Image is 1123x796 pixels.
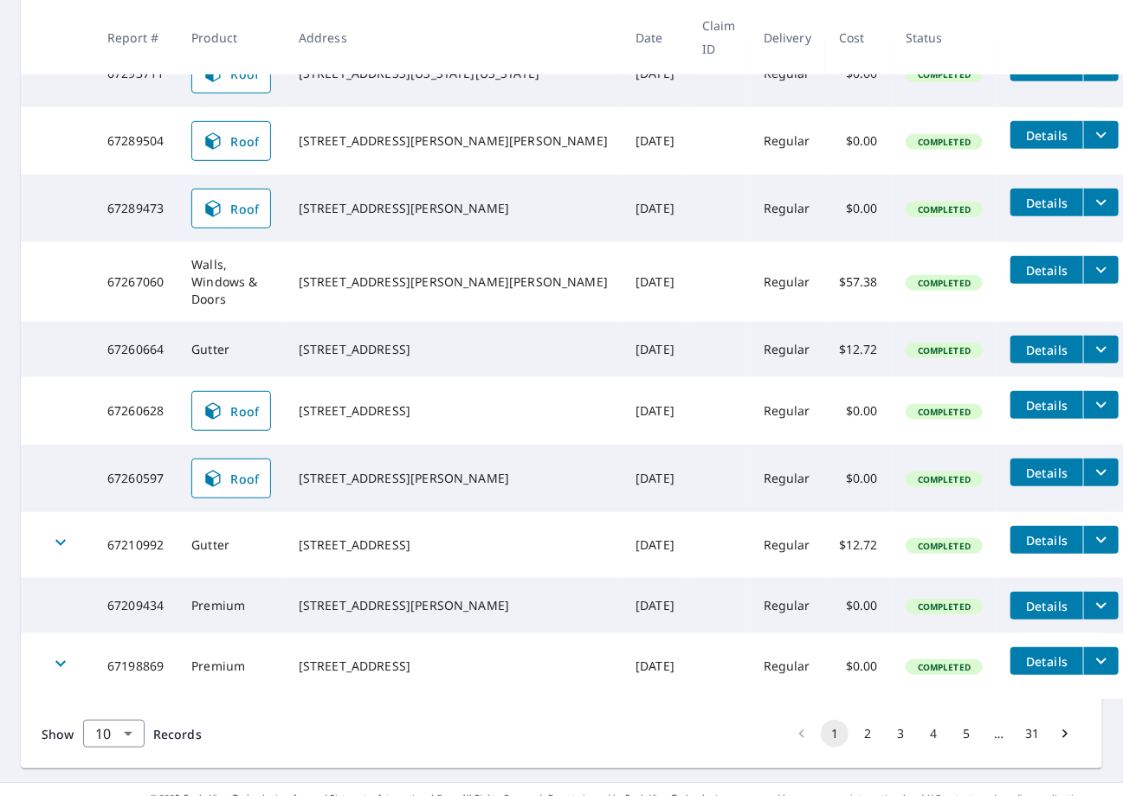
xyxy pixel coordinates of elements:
[622,633,688,699] td: [DATE]
[825,322,892,377] td: $12.72
[299,273,608,291] div: [STREET_ADDRESS][PERSON_NAME][PERSON_NAME]
[1021,262,1073,279] span: Details
[94,512,177,578] td: 67210992
[907,136,981,148] span: Completed
[177,633,285,699] td: Premium
[299,341,608,358] div: [STREET_ADDRESS]
[750,175,825,242] td: Regular
[1051,720,1079,748] button: Go to next page
[1010,459,1083,486] button: detailsBtn-67260597
[907,473,981,485] span: Completed
[1021,195,1073,211] span: Details
[785,720,1081,748] nav: pagination navigation
[1083,647,1119,675] button: filesDropdownBtn-67198869
[825,578,892,633] td: $0.00
[299,200,608,217] div: [STREET_ADDRESS][PERSON_NAME]
[825,633,892,699] td: $0.00
[1083,256,1119,284] button: filesDropdownBtn-67267060
[907,68,981,80] span: Completed
[750,445,825,512] td: Regular
[1083,592,1119,619] button: filesDropdownBtn-67209434
[1083,391,1119,419] button: filesDropdownBtn-67260628
[622,445,688,512] td: [DATE]
[825,445,892,512] td: $0.00
[985,725,1013,742] div: …
[622,242,688,322] td: [DATE]
[622,377,688,445] td: [DATE]
[1021,465,1073,481] span: Details
[622,578,688,633] td: [DATE]
[1021,342,1073,358] span: Details
[299,536,608,554] div: [STREET_ADDRESS]
[1083,526,1119,554] button: filesDropdownBtn-67210992
[920,720,947,748] button: Go to page 4
[1010,189,1083,216] button: detailsBtn-67289473
[1021,532,1073,549] span: Details
[887,720,914,748] button: Go to page 3
[1018,720,1046,748] button: Go to page 31
[191,121,271,161] a: Roof
[825,107,892,175] td: $0.00
[1021,397,1073,414] span: Details
[1010,256,1083,284] button: detailsBtn-67267060
[1083,189,1119,216] button: filesDropdownBtn-67289473
[750,512,825,578] td: Regular
[177,322,285,377] td: Gutter
[907,540,981,552] span: Completed
[1083,336,1119,363] button: filesDropdownBtn-67260664
[203,198,260,219] span: Roof
[83,720,145,748] div: Show 10 records
[1021,653,1073,670] span: Details
[94,107,177,175] td: 67289504
[299,597,608,614] div: [STREET_ADDRESS][PERSON_NAME]
[952,720,980,748] button: Go to page 5
[177,242,285,322] td: Walls, Windows & Doors
[907,203,981,215] span: Completed
[191,459,271,498] a: Roof
[907,406,981,418] span: Completed
[750,377,825,445] td: Regular
[94,242,177,322] td: 67267060
[907,661,981,673] span: Completed
[1010,391,1083,419] button: detailsBtn-67260628
[191,391,271,431] a: Roof
[299,658,608,675] div: [STREET_ADDRESS]
[907,344,981,356] span: Completed
[203,468,260,489] span: Roof
[1010,592,1083,619] button: detailsBtn-67209434
[825,512,892,578] td: $12.72
[825,377,892,445] td: $0.00
[94,322,177,377] td: 67260664
[1010,647,1083,675] button: detailsBtn-67198869
[825,242,892,322] td: $57.38
[821,720,849,748] button: page 1
[907,277,981,289] span: Completed
[622,512,688,578] td: [DATE]
[299,132,608,150] div: [STREET_ADDRESS][PERSON_NAME][PERSON_NAME]
[1010,336,1083,363] button: detailsBtn-67260664
[203,401,260,421] span: Roof
[83,709,145,758] div: 10
[750,633,825,699] td: Regular
[750,322,825,377] td: Regular
[191,189,271,228] a: Roof
[1021,127,1073,144] span: Details
[1010,121,1083,149] button: detailsBtn-67289504
[622,175,688,242] td: [DATE]
[94,175,177,242] td: 67289473
[94,445,177,512] td: 67260597
[854,720,881,748] button: Go to page 2
[622,107,688,175] td: [DATE]
[907,600,981,613] span: Completed
[299,470,608,487] div: [STREET_ADDRESS][PERSON_NAME]
[299,402,608,420] div: [STREET_ADDRESS]
[94,578,177,633] td: 67209434
[42,726,74,742] span: Show
[94,377,177,445] td: 67260628
[94,633,177,699] td: 67198869
[177,512,285,578] td: Gutter
[203,131,260,151] span: Roof
[750,578,825,633] td: Regular
[153,726,202,742] span: Records
[750,242,825,322] td: Regular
